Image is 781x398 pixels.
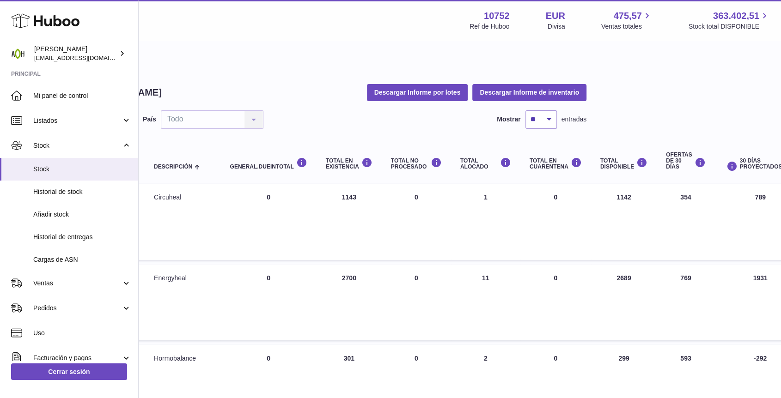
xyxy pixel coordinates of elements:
td: 0 [220,265,316,340]
strong: 10752 [484,10,510,22]
span: 0 [554,355,557,362]
td: 354 [657,184,714,259]
button: Descargar Informe por lotes [367,84,468,101]
td: 1142 [591,184,657,259]
div: Total NO PROCESADO [391,157,442,170]
div: Energyheal [154,274,211,283]
strong: EUR [546,10,565,22]
div: OFERTAS DE 30 DÍAS [666,152,705,170]
div: [PERSON_NAME] [34,45,117,62]
a: 475,57 Ventas totales [601,10,653,31]
span: Uso [33,329,131,338]
a: Cerrar sesión [11,363,127,380]
div: Circuheal [154,193,211,202]
div: Ref de Huboo [470,22,509,31]
span: Pedidos [33,304,122,313]
td: 769 [657,265,714,340]
span: Cargas de ASN [33,255,131,264]
label: País [143,115,156,124]
span: [EMAIL_ADDRESS][DOMAIN_NAME] [34,54,136,61]
div: Total en CUARENTENA [530,157,582,170]
span: Ventas totales [601,22,653,31]
button: Descargar Informe de inventario [472,84,586,101]
span: Facturación y pagos [33,354,122,362]
td: 2700 [317,265,382,340]
div: Total ALOCADO [460,157,511,170]
span: Ventas [33,279,122,288]
span: entradas [561,115,586,124]
span: Listados [33,116,122,125]
span: Añadir stock [33,210,131,219]
td: 0 [382,184,451,259]
img: info@adaptohealue.com [11,47,25,60]
span: 0 [554,274,557,282]
td: 1143 [317,184,382,259]
div: Divisa [548,22,565,31]
td: 2689 [591,265,657,340]
div: general.dueInTotal [230,157,307,170]
div: Total DISPONIBLE [600,157,647,170]
div: Total en EXISTENCIA [326,157,372,170]
span: Descripción [154,164,192,170]
span: Historial de entregas [33,233,131,241]
div: Hormobalance [154,354,211,363]
span: Stock [33,141,122,150]
td: 11 [451,265,520,340]
span: 363.402,51 [713,10,759,22]
td: 0 [382,265,451,340]
span: Stock [33,165,131,174]
span: Stock total DISPONIBLE [689,22,770,31]
span: Historial de stock [33,187,131,196]
span: 0 [554,193,557,201]
td: 0 [220,184,316,259]
a: 363.402,51 Stock total DISPONIBLE [689,10,770,31]
span: Mi panel de control [33,91,131,100]
td: 1 [451,184,520,259]
label: Mostrar [497,115,520,124]
span: 475,57 [614,10,642,22]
